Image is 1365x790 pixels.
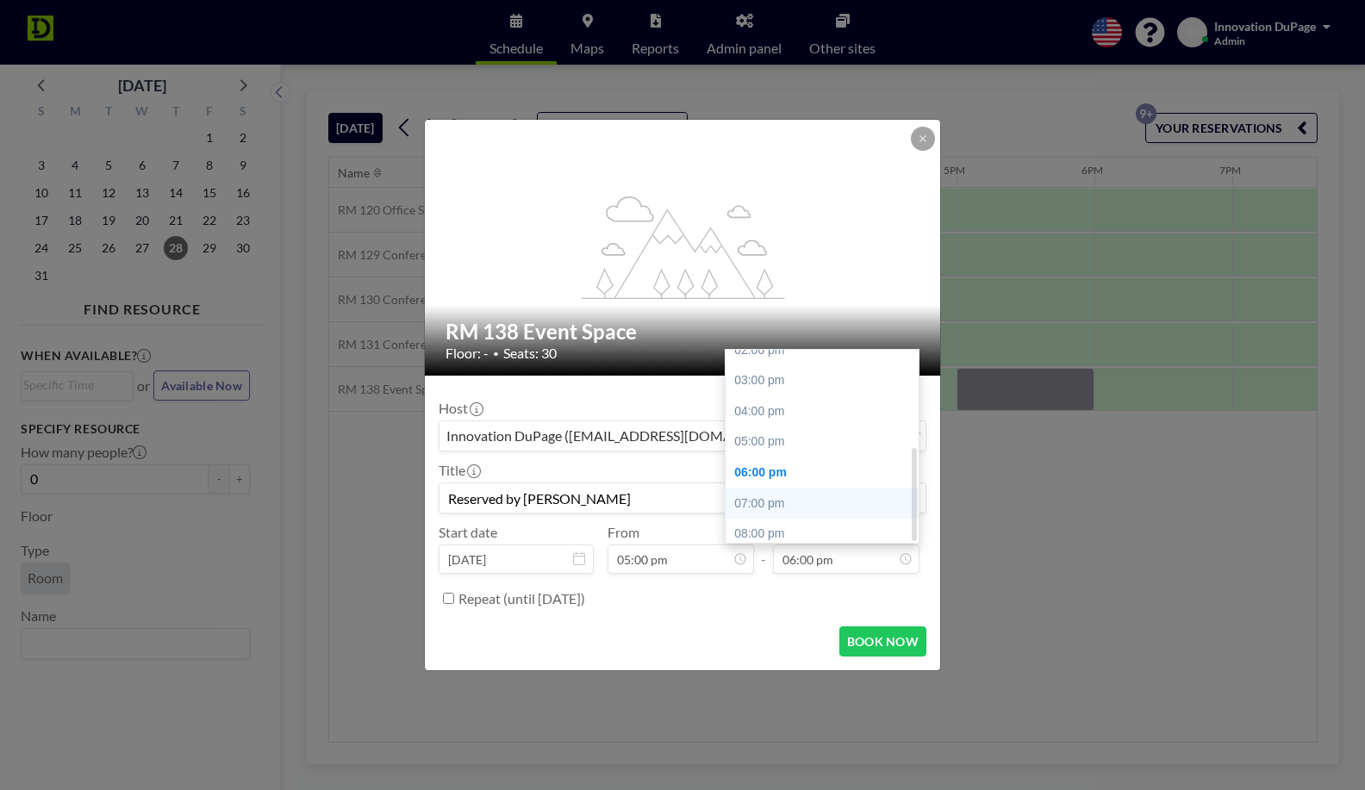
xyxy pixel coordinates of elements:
[503,345,557,362] span: Seats: 30
[458,590,585,607] label: Repeat (until [DATE])
[446,345,489,362] span: Floor: -
[726,365,919,396] div: 03:00 pm
[726,426,919,457] div: 05:00 pm
[726,396,919,427] div: 04:00 pm
[726,457,919,488] div: 06:00 pm
[439,483,926,513] input: Innovation's reservation
[839,626,926,656] button: BOOK NOW
[439,421,926,451] div: Search for option
[493,347,499,360] span: •
[439,524,497,541] label: Start date
[446,319,921,345] h2: RM 138 Event Space
[761,530,766,568] span: -
[582,195,785,298] g: flex-grow: 1.2;
[439,462,479,479] label: Title
[443,425,805,447] span: Innovation DuPage ([EMAIL_ADDRESS][DOMAIN_NAME])
[726,335,919,366] div: 02:00 pm
[608,524,639,541] label: From
[726,488,919,519] div: 07:00 pm
[439,400,482,417] label: Host
[726,519,919,550] div: 08:00 pm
